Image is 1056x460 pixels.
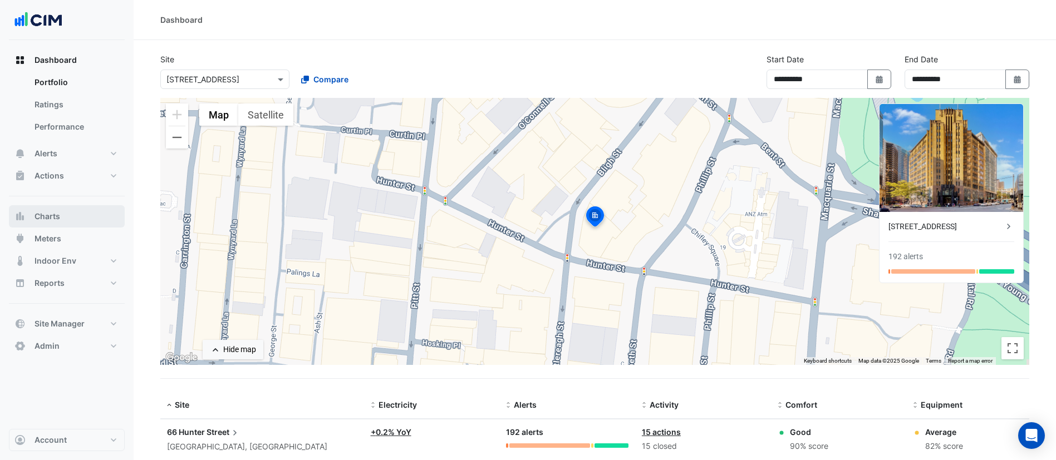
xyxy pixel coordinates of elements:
[875,75,885,84] fa-icon: Select Date
[35,278,65,289] span: Reports
[9,205,125,227] button: Charts
[925,426,963,438] div: Average
[14,148,26,159] app-icon: Alerts
[371,427,411,437] a: +0.2% YoY
[506,426,628,439] div: 192 alerts
[35,233,61,244] span: Meters
[642,427,681,437] a: 15 actions
[35,55,77,66] span: Dashboard
[379,400,417,409] span: Electricity
[14,211,26,222] app-icon: Charts
[921,400,962,409] span: Equipment
[14,340,26,352] app-icon: Admin
[9,250,125,272] button: Indoor Env
[9,335,125,357] button: Admin
[35,170,64,181] span: Actions
[1001,337,1024,359] button: Toggle fullscreen view
[167,441,357,453] div: [GEOGRAPHIC_DATA], [GEOGRAPHIC_DATA]
[767,53,804,65] label: Start Date
[35,148,57,159] span: Alerts
[926,358,941,364] a: Terms (opens in new tab)
[175,400,189,409] span: Site
[238,103,293,126] button: Show satellite imagery
[1013,75,1023,84] fa-icon: Select Date
[313,73,348,85] span: Compare
[207,426,240,438] span: Street
[880,104,1023,212] img: 66 Hunter Street
[14,55,26,66] app-icon: Dashboard
[14,255,26,266] app-icon: Indoor Env
[583,205,607,231] img: site-pin-selected.svg
[166,103,188,126] button: Zoom in
[35,434,67,446] span: Account
[14,318,26,329] app-icon: Site Manager
[199,103,238,126] button: Show street map
[35,211,60,222] span: Charts
[905,53,938,65] label: End Date
[642,440,764,453] div: 15 closed
[1018,422,1045,449] div: Open Intercom Messenger
[35,340,60,352] span: Admin
[35,318,85,329] span: Site Manager
[9,49,125,71] button: Dashboard
[160,53,174,65] label: Site
[858,358,919,364] span: Map data ©2025 Google
[223,344,256,355] div: Hide map
[785,400,817,409] span: Comfort
[160,14,203,26] div: Dashboard
[26,93,125,116] a: Ratings
[9,272,125,294] button: Reports
[9,227,125,250] button: Meters
[790,426,828,438] div: Good
[9,142,125,165] button: Alerts
[14,170,26,181] app-icon: Actions
[26,71,125,93] a: Portfolio
[948,358,993,364] a: Report a map error
[163,350,200,365] img: Google
[26,116,125,138] a: Performance
[294,70,356,89] button: Compare
[9,71,125,142] div: Dashboard
[14,233,26,244] app-icon: Meters
[166,126,188,149] button: Zoom out
[514,400,537,409] span: Alerts
[9,313,125,335] button: Site Manager
[35,255,76,266] span: Indoor Env
[9,165,125,187] button: Actions
[888,251,923,263] div: 192 alerts
[9,429,125,451] button: Account
[167,427,205,437] span: 66 Hunter
[13,9,63,31] img: Company Logo
[650,400,679,409] span: Activity
[14,278,26,289] app-icon: Reports
[790,440,828,453] div: 90% score
[925,440,963,453] div: 82% score
[804,357,852,365] button: Keyboard shortcuts
[203,340,263,359] button: Hide map
[163,350,200,365] a: Open this area in Google Maps (opens a new window)
[888,221,1003,233] div: [STREET_ADDRESS]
